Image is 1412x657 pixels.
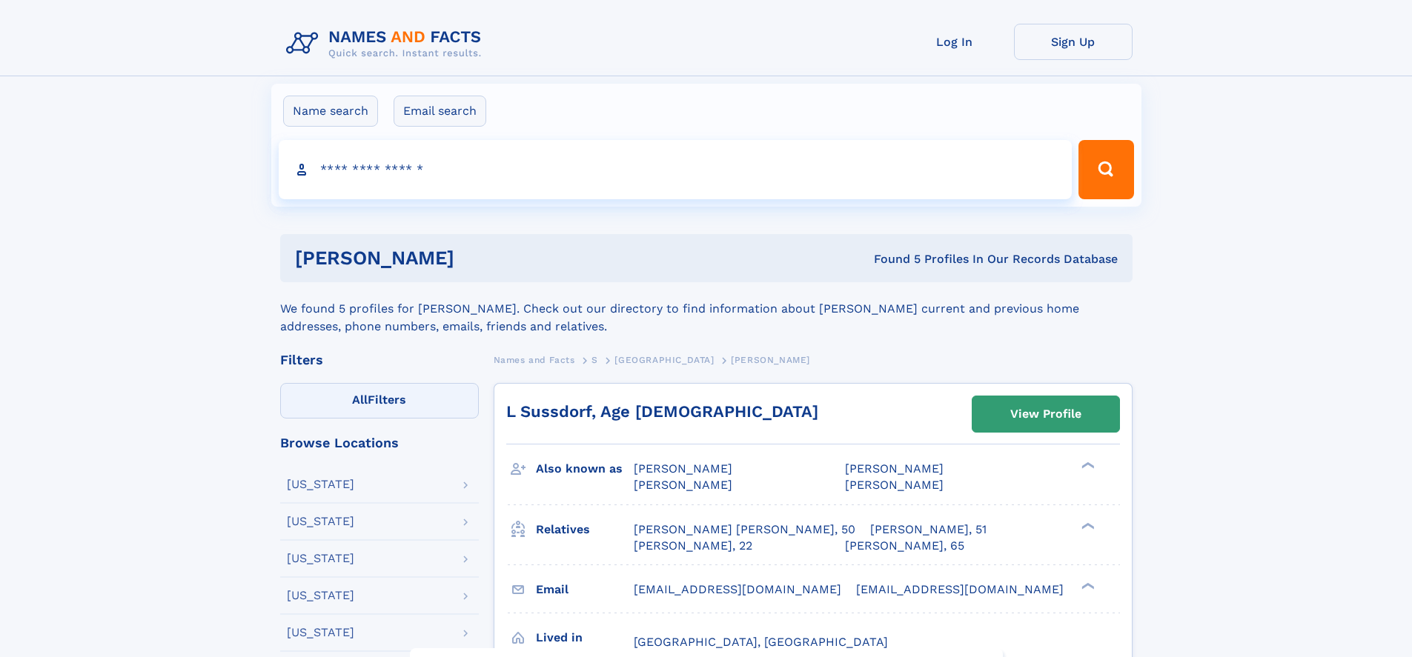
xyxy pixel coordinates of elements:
[494,350,575,369] a: Names and Facts
[731,355,810,365] span: [PERSON_NAME]
[280,436,479,450] div: Browse Locations
[591,350,598,369] a: S
[352,393,368,407] span: All
[280,353,479,367] div: Filters
[634,478,732,492] span: [PERSON_NAME]
[634,582,841,596] span: [EMAIL_ADDRESS][DOMAIN_NAME]
[1014,24,1133,60] a: Sign Up
[506,402,818,421] a: L Sussdorf, Age [DEMOGRAPHIC_DATA]
[634,461,732,476] span: [PERSON_NAME]
[664,251,1118,267] div: Found 5 Profiles In Our Records Database
[280,282,1133,336] div: We found 5 profiles for [PERSON_NAME]. Check out our directory to find information about [PERSON_...
[634,538,752,554] a: [PERSON_NAME], 22
[287,627,354,638] div: [US_STATE]
[845,461,944,476] span: [PERSON_NAME]
[283,96,378,127] label: Name search
[287,516,354,527] div: [US_STATE]
[536,456,634,481] h3: Also known as
[536,625,634,650] h3: Lived in
[394,96,486,127] label: Email search
[870,521,987,538] a: [PERSON_NAME], 51
[1010,397,1081,431] div: View Profile
[295,249,664,267] h1: [PERSON_NAME]
[280,383,479,418] label: Filters
[634,521,855,538] a: [PERSON_NAME] [PERSON_NAME], 50
[536,577,634,602] h3: Email
[1078,461,1096,470] div: ❯
[287,478,354,490] div: [US_STATE]
[634,635,888,649] span: [GEOGRAPHIC_DATA], [GEOGRAPHIC_DATA]
[591,355,598,365] span: S
[614,355,714,365] span: [GEOGRAPHIC_DATA]
[287,553,354,564] div: [US_STATE]
[536,517,634,542] h3: Relatives
[280,24,494,64] img: Logo Names and Facts
[1078,521,1096,530] div: ❯
[279,140,1073,199] input: search input
[287,590,354,601] div: [US_STATE]
[845,478,944,492] span: [PERSON_NAME]
[614,350,714,369] a: [GEOGRAPHIC_DATA]
[845,538,964,554] a: [PERSON_NAME], 65
[1078,140,1133,199] button: Search Button
[856,582,1064,596] span: [EMAIL_ADDRESS][DOMAIN_NAME]
[972,396,1119,432] a: View Profile
[1078,581,1096,590] div: ❯
[895,24,1014,60] a: Log In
